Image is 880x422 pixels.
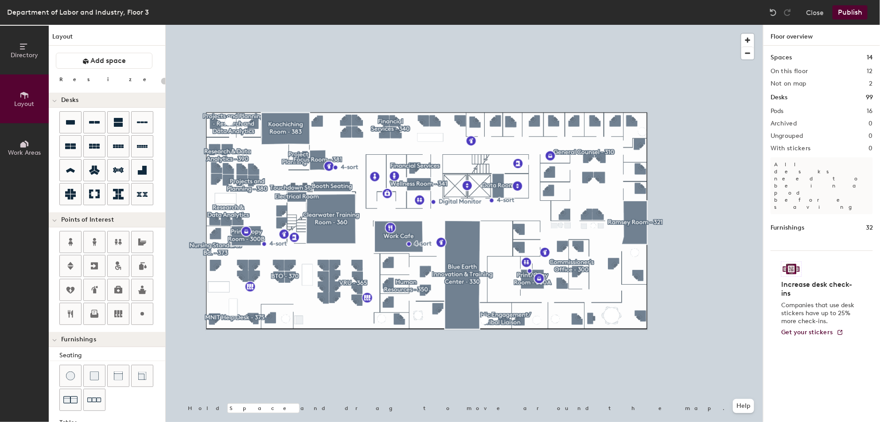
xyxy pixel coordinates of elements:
[61,336,96,343] span: Furnishings
[56,53,152,69] button: Add space
[806,5,824,20] button: Close
[866,223,873,233] h1: 32
[781,262,802,277] img: Sticker logo
[869,80,873,87] h2: 2
[771,223,804,233] h1: Furnishings
[7,7,149,18] div: Department of Labor and Industry, Floor 3
[869,120,873,127] h2: 0
[781,328,833,336] span: Get your stickers
[63,393,78,407] img: Couch (x2)
[15,100,35,108] span: Layout
[61,97,78,104] span: Desks
[781,280,857,298] h4: Increase desk check-ins
[83,365,105,387] button: Cushion
[781,329,844,336] a: Get your stickers
[59,389,82,411] button: Couch (x2)
[866,93,873,102] h1: 99
[59,76,157,83] div: Resize
[107,365,129,387] button: Couch (middle)
[771,93,787,102] h1: Desks
[771,68,808,75] h2: On this floor
[783,8,792,17] img: Redo
[59,351,165,360] div: Seating
[781,301,857,325] p: Companies that use desk stickers have up to 25% more check-ins.
[11,51,38,59] span: Directory
[869,145,873,152] h2: 0
[867,68,873,75] h2: 12
[83,389,105,411] button: Couch (x3)
[61,216,114,223] span: Points of Interest
[90,371,99,380] img: Cushion
[771,53,792,63] h1: Spaces
[771,120,797,127] h2: Archived
[87,393,101,407] img: Couch (x3)
[869,133,873,140] h2: 0
[138,371,147,380] img: Couch (corner)
[771,157,873,214] p: All desks need to be in a pod before saving
[833,5,868,20] button: Publish
[771,145,811,152] h2: With stickers
[771,80,806,87] h2: Not on map
[91,56,126,65] span: Add space
[66,371,75,380] img: Stool
[8,149,41,156] span: Work Areas
[867,108,873,115] h2: 16
[867,53,873,63] h1: 14
[763,25,880,46] h1: Floor overview
[733,399,754,413] button: Help
[49,32,165,46] h1: Layout
[771,133,803,140] h2: Ungrouped
[769,8,778,17] img: Undo
[59,365,82,387] button: Stool
[131,365,153,387] button: Couch (corner)
[771,108,784,115] h2: Pods
[114,371,123,380] img: Couch (middle)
